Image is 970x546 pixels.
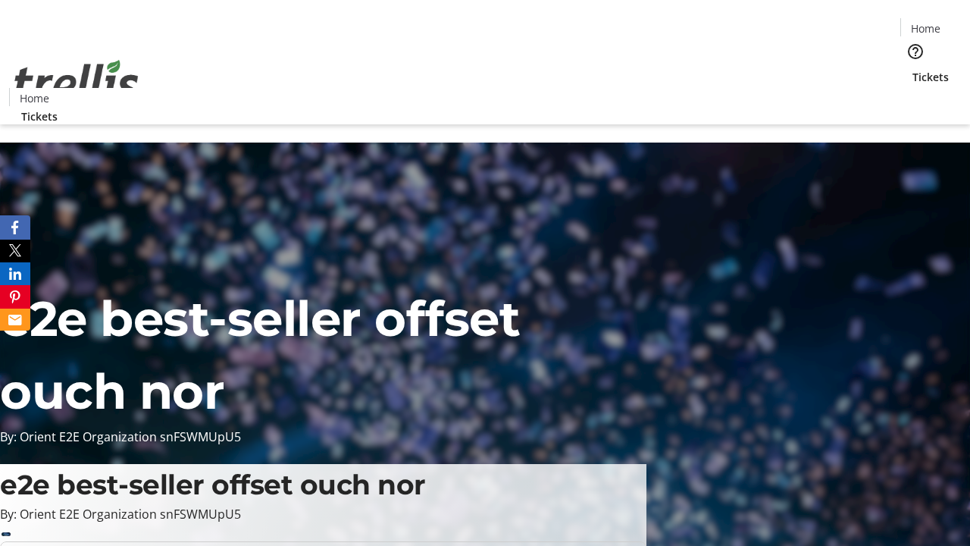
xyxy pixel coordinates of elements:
[901,20,950,36] a: Home
[10,90,58,106] a: Home
[900,69,961,85] a: Tickets
[9,108,70,124] a: Tickets
[900,85,931,115] button: Cart
[900,36,931,67] button: Help
[9,43,144,119] img: Orient E2E Organization snFSWMUpU5's Logo
[911,20,940,36] span: Home
[21,108,58,124] span: Tickets
[20,90,49,106] span: Home
[912,69,949,85] span: Tickets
